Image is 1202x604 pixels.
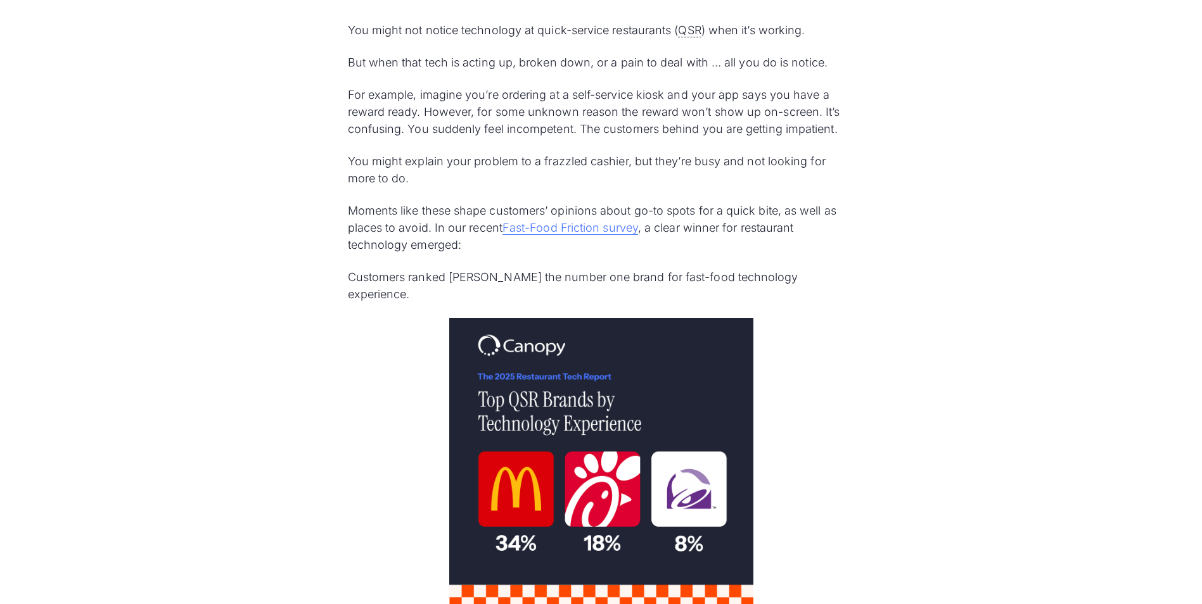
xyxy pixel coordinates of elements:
[348,22,855,39] p: You might not notice technology at quick-service restaurants ( ) when it’s working.
[348,54,855,71] p: But when that tech is acting up, broken down, or a pain to deal with … all you do is notice.
[348,153,855,187] p: You might explain your problem to a frazzled cashier, but they’re busy and not looking for more t...
[348,268,855,303] p: Customers ranked [PERSON_NAME] the number one brand for fast-food technology experience.
[348,86,855,137] p: For example, imagine you’re ordering at a self-service kiosk and your app says you have a reward ...
[348,202,855,253] p: Moments like these shape customers’ opinions about go-to spots for a quick bite, as well as place...
[502,221,638,235] a: Fast-Food Friction survey
[678,23,701,37] span: QSR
